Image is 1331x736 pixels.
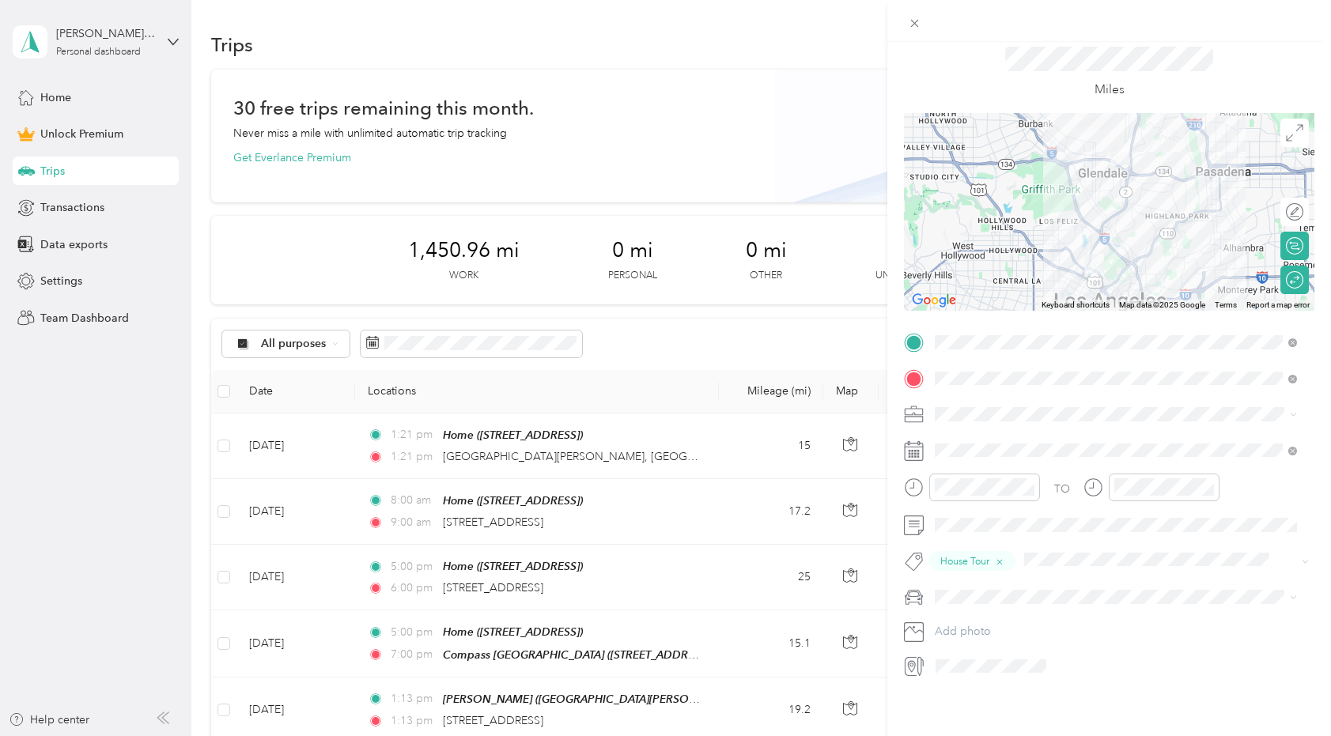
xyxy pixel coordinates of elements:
a: Terms (opens in new tab) [1215,300,1237,309]
span: Map data ©2025 Google [1119,300,1205,309]
iframe: Everlance-gr Chat Button Frame [1242,647,1331,736]
p: Miles [1095,80,1125,100]
button: House Tour [929,551,1015,571]
a: Report a map error [1246,300,1310,309]
button: Keyboard shortcuts [1042,300,1110,311]
span: House Tour [940,554,989,568]
a: Open this area in Google Maps (opens a new window) [908,290,960,311]
img: Google [908,290,960,311]
button: Add photo [929,621,1314,643]
div: TO [1054,481,1070,497]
